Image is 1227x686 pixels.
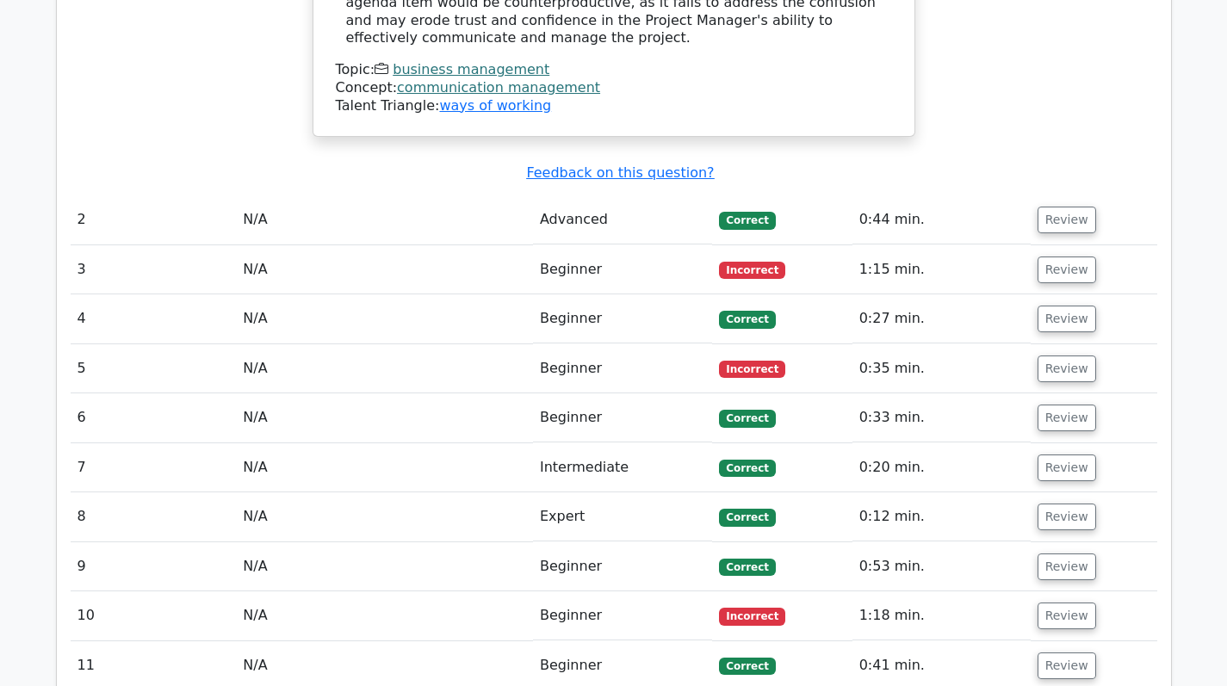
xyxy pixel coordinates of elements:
[852,492,1031,541] td: 0:12 min.
[236,294,533,343] td: N/A
[719,410,775,427] span: Correct
[236,591,533,640] td: N/A
[1038,652,1096,679] button: Review
[236,443,533,492] td: N/A
[852,294,1031,343] td: 0:27 min.
[336,61,892,79] div: Topic:
[852,245,1031,294] td: 1:15 min.
[71,492,237,541] td: 8
[1038,553,1096,580] button: Review
[719,509,775,526] span: Correct
[336,61,892,114] div: Talent Triangle:
[719,658,775,675] span: Correct
[526,164,714,181] a: Feedback on this question?
[719,262,785,279] span: Incorrect
[1038,603,1096,629] button: Review
[236,393,533,442] td: N/A
[719,311,775,328] span: Correct
[1038,306,1096,332] button: Review
[533,542,712,591] td: Beginner
[719,212,775,229] span: Correct
[533,443,712,492] td: Intermediate
[393,61,549,77] a: business management
[71,245,237,294] td: 3
[1038,355,1096,382] button: Review
[236,195,533,244] td: N/A
[719,361,785,378] span: Incorrect
[71,294,237,343] td: 4
[439,97,551,114] a: ways of working
[236,492,533,541] td: N/A
[719,460,775,477] span: Correct
[533,245,712,294] td: Beginner
[336,79,892,97] div: Concept:
[71,542,237,591] td: 9
[533,344,712,393] td: Beginner
[1038,454,1096,481] button: Review
[852,542,1031,591] td: 0:53 min.
[533,393,712,442] td: Beginner
[533,591,712,640] td: Beginner
[1038,504,1096,530] button: Review
[236,542,533,591] td: N/A
[533,195,712,244] td: Advanced
[71,195,237,244] td: 2
[533,492,712,541] td: Expert
[1038,207,1096,233] button: Review
[852,591,1031,640] td: 1:18 min.
[397,79,600,96] a: communication management
[71,393,237,442] td: 6
[719,559,775,576] span: Correct
[852,393,1031,442] td: 0:33 min.
[71,443,237,492] td: 7
[71,344,237,393] td: 5
[852,344,1031,393] td: 0:35 min.
[719,608,785,625] span: Incorrect
[236,344,533,393] td: N/A
[1038,256,1096,283] button: Review
[71,591,237,640] td: 10
[852,195,1031,244] td: 0:44 min.
[1038,405,1096,431] button: Review
[533,294,712,343] td: Beginner
[236,245,533,294] td: N/A
[852,443,1031,492] td: 0:20 min.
